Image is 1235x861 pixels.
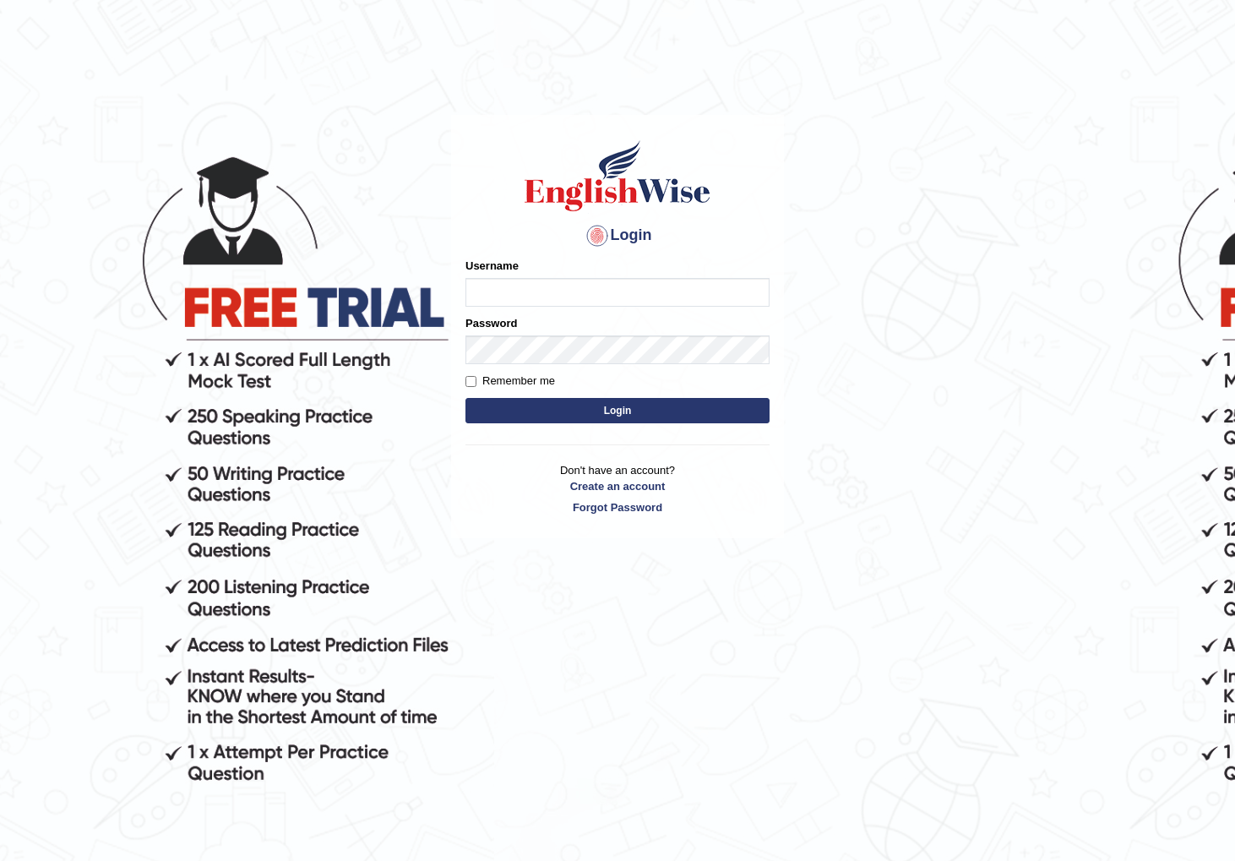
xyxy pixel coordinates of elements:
img: Logo of English Wise sign in for intelligent practice with AI [521,138,714,214]
a: Forgot Password [465,499,770,515]
a: Create an account [465,478,770,494]
label: Username [465,258,519,274]
p: Don't have an account? [465,462,770,515]
h4: Login [465,222,770,249]
label: Password [465,315,517,331]
input: Remember me [465,376,476,387]
label: Remember me [465,373,555,390]
button: Login [465,398,770,423]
